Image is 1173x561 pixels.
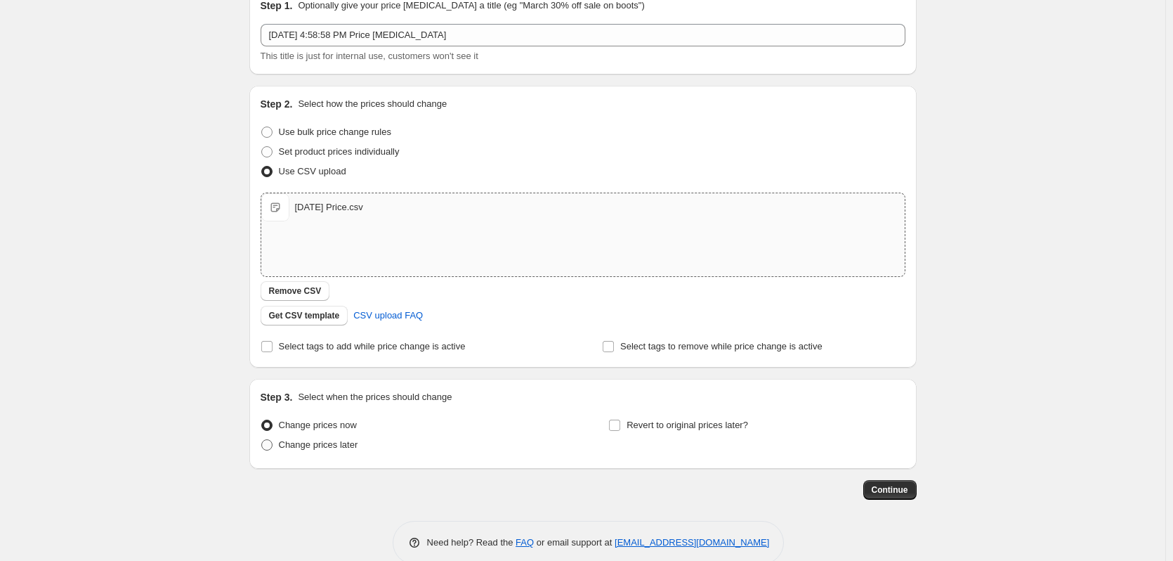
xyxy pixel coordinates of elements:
span: Continue [872,484,908,496]
span: Change prices now [279,420,357,430]
span: Revert to original prices later? [627,420,748,430]
span: Select tags to remove while price change is active [620,341,823,352]
button: Continue [863,480,917,500]
a: [EMAIL_ADDRESS][DOMAIN_NAME] [615,537,769,548]
span: Select tags to add while price change is active [279,341,466,352]
span: Need help? Read the [427,537,516,548]
p: Select how the prices should change [298,97,447,111]
span: or email support at [534,537,615,548]
h2: Step 2. [261,97,293,111]
span: Use CSV upload [279,166,346,176]
span: CSV upload FAQ [353,309,423,323]
div: [DATE] Price.csv [295,200,363,214]
span: Get CSV template [269,310,340,321]
span: Set product prices individually [279,146,400,157]
input: 30% off holiday sale [261,24,905,46]
button: Remove CSV [261,281,330,301]
span: This title is just for internal use, customers won't see it [261,51,478,61]
button: Get CSV template [261,306,348,325]
span: Use bulk price change rules [279,127,391,137]
a: CSV upload FAQ [345,304,431,327]
a: FAQ [516,537,534,548]
span: Remove CSV [269,285,322,297]
span: Change prices later [279,439,358,450]
p: Select when the prices should change [298,390,452,404]
h2: Step 3. [261,390,293,404]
